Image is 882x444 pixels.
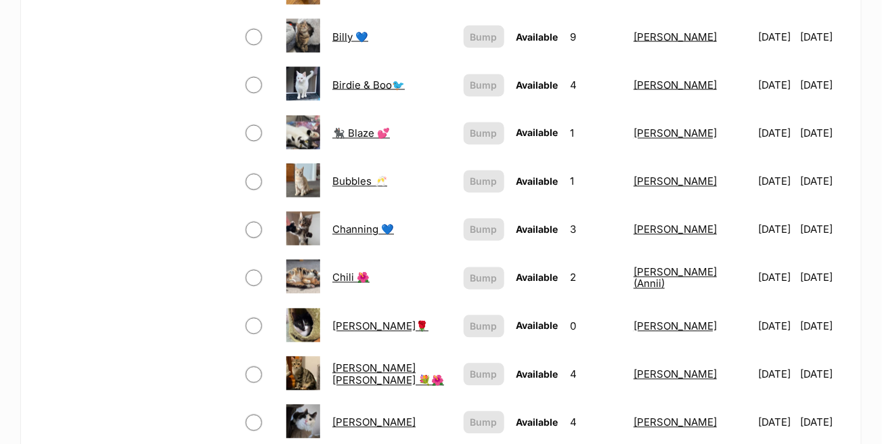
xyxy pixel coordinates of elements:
[464,171,504,193] button: Bump
[332,416,416,429] a: [PERSON_NAME]
[332,175,387,188] a: Bubbles 🥂
[801,254,847,301] td: [DATE]
[470,368,498,382] span: Bump
[634,266,717,290] a: [PERSON_NAME] (Annii)
[516,369,558,380] span: Available
[801,206,847,253] td: [DATE]
[753,158,799,205] td: [DATE]
[516,176,558,187] span: Available
[516,31,558,43] span: Available
[286,357,320,391] img: Cindy Lou 💐🌺
[801,158,847,205] td: [DATE]
[464,412,504,434] button: Bump
[565,303,627,350] td: 0
[464,315,504,338] button: Bump
[634,223,717,236] a: [PERSON_NAME]
[801,303,847,350] td: [DATE]
[332,271,370,284] a: Chili 🌺
[753,254,799,301] td: [DATE]
[470,175,498,189] span: Bump
[801,351,847,398] td: [DATE]
[470,416,498,430] span: Bump
[565,158,627,205] td: 1
[634,127,717,140] a: [PERSON_NAME]
[634,30,717,43] a: [PERSON_NAME]
[801,62,847,108] td: [DATE]
[801,110,847,157] td: [DATE]
[634,368,717,381] a: [PERSON_NAME]
[753,14,799,60] td: [DATE]
[464,123,504,145] button: Bump
[332,30,368,43] a: Billy 💙
[565,206,627,253] td: 3
[464,74,504,97] button: Bump
[516,417,558,428] span: Available
[464,363,504,386] button: Bump
[634,79,717,91] a: [PERSON_NAME]
[470,79,498,93] span: Bump
[516,320,558,332] span: Available
[332,223,394,236] a: Channing 💙
[634,320,717,333] a: [PERSON_NAME]
[565,14,627,60] td: 9
[470,271,498,286] span: Bump
[516,79,558,91] span: Available
[634,175,717,188] a: [PERSON_NAME]
[634,416,717,429] a: [PERSON_NAME]
[753,110,799,157] td: [DATE]
[470,319,498,334] span: Bump
[565,351,627,398] td: 4
[565,110,627,157] td: 1
[286,67,320,101] img: Birdie & Boo🐦
[332,320,428,333] a: [PERSON_NAME]🌹
[464,267,504,290] button: Bump
[801,14,847,60] td: [DATE]
[332,127,390,140] a: 🐈‍⬛ Blaze 💕
[516,127,558,139] span: Available
[516,272,558,284] span: Available
[470,223,498,237] span: Bump
[332,362,444,386] a: [PERSON_NAME] [PERSON_NAME] 💐🌺
[516,224,558,236] span: Available
[753,62,799,108] td: [DATE]
[753,351,799,398] td: [DATE]
[753,303,799,350] td: [DATE]
[565,62,627,108] td: 4
[470,30,498,44] span: Bump
[470,127,498,141] span: Bump
[753,206,799,253] td: [DATE]
[464,26,504,48] button: Bump
[565,254,627,301] td: 2
[332,79,405,91] a: Birdie & Boo🐦
[464,219,504,241] button: Bump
